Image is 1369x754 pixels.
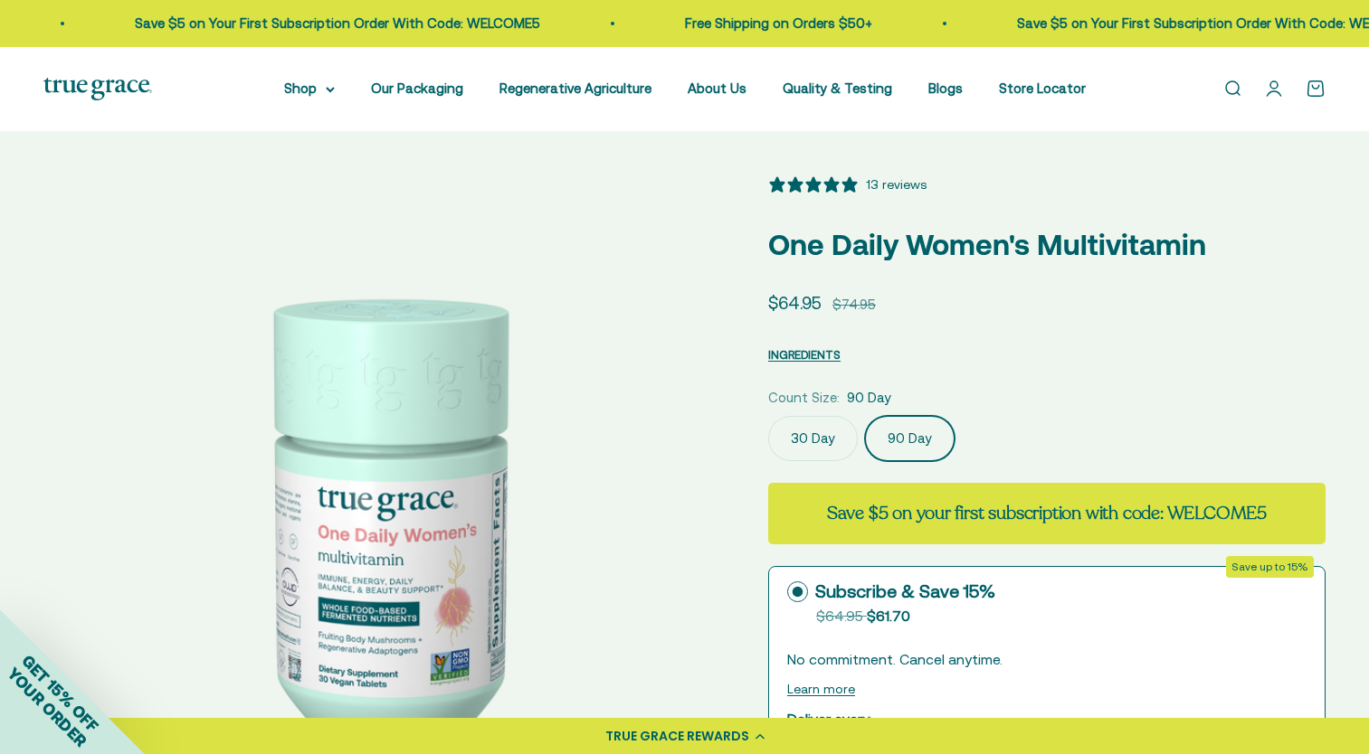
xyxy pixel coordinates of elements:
span: YOUR ORDER [4,664,90,750]
a: Our Packaging [371,80,463,96]
span: INGREDIENTS [768,348,841,362]
p: One Daily Women's Multivitamin [768,221,1326,268]
a: Quality & Testing [783,80,892,96]
strong: Save $5 on your first subscription with code: WELCOME5 [827,501,1267,525]
div: 13 reviews [866,174,927,194]
div: TRUE GRACE REWARDS [605,727,749,746]
compare-at-price: $74.95 [832,294,876,316]
legend: Count Size: [768,387,840,409]
a: Regenerative Agriculture [499,80,651,96]
span: GET 15% OFF [18,651,102,735]
a: Free Shipping on Orders $50+ [685,15,872,31]
a: About Us [688,80,746,96]
span: 90 Day [847,387,891,409]
summary: Shop [284,78,335,99]
a: Store Locator [999,80,1086,96]
sale-price: $64.95 [768,289,822,316]
p: Save $5 on Your First Subscription Order With Code: WELCOME5 [135,13,540,34]
a: Blogs [928,80,963,96]
button: 5 stars, 13 ratings [768,174,927,194]
button: INGREDIENTS [768,344,841,365]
